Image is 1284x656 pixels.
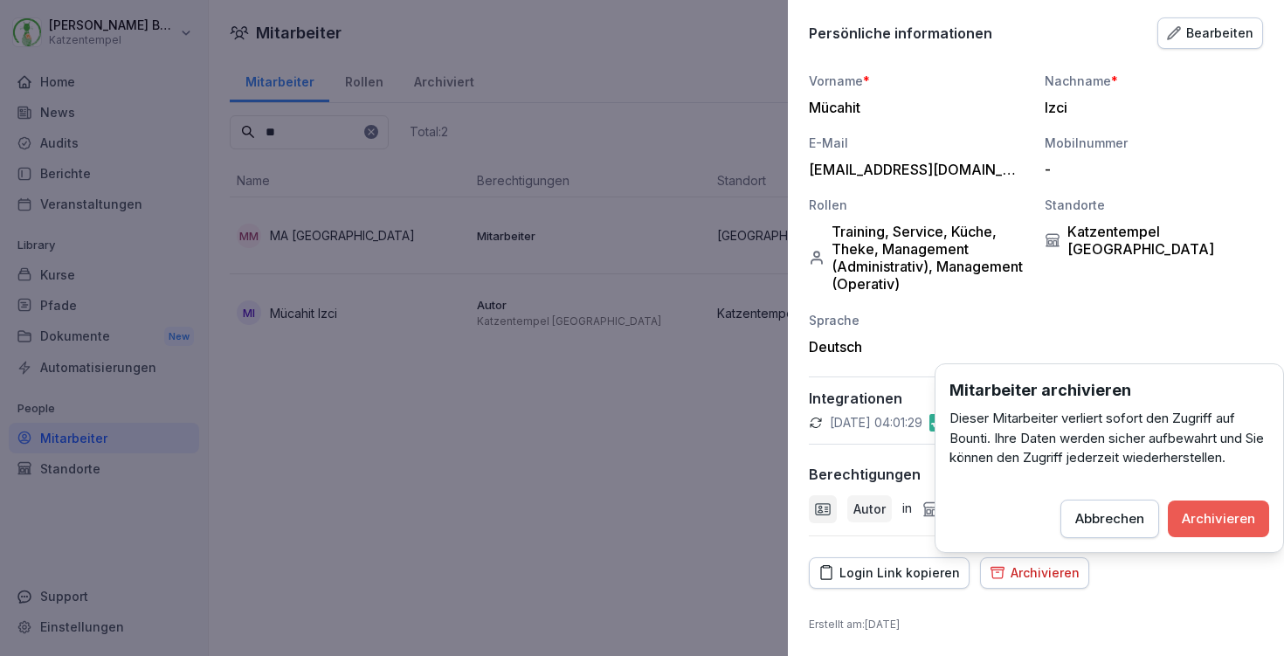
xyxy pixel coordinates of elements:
div: - [1045,161,1254,178]
p: [DATE] 04:01:29 [830,414,922,432]
div: Izci [1045,99,1254,116]
button: Bearbeiten [1157,17,1263,49]
h3: Mitarbeiter archivieren [949,378,1269,402]
img: gastromatic.png [929,414,947,432]
div: Mobilnummer [1045,134,1263,152]
div: Rollen [809,196,1027,214]
button: Archivieren [980,557,1089,589]
div: Nachname [1045,72,1263,90]
div: Katzentempel [GEOGRAPHIC_DATA] [1045,223,1263,258]
button: Archivieren [1168,501,1269,537]
div: Deutsch [809,338,1027,356]
div: Archivieren [1182,509,1255,528]
p: in [902,499,912,519]
div: Sprache [809,311,1027,329]
p: Persönliche informationen [809,24,992,42]
p: Berechtigungen [809,466,921,483]
div: [EMAIL_ADDRESS][DOMAIN_NAME] [809,161,1018,178]
div: Abbrechen [1075,509,1144,528]
div: Archivieren [990,563,1080,583]
p: Dieser Mitarbeiter verliert sofort den Zugriff auf Bounti. Ihre Daten werden sicher aufbewahrt un... [949,409,1269,468]
button: Abbrechen [1060,500,1159,538]
button: Login Link kopieren [809,557,970,589]
p: Autor [853,500,886,518]
div: Standorte [1045,196,1263,214]
div: Login Link kopieren [818,563,960,583]
p: Integrationen [809,390,1263,407]
div: Mücahit [809,99,1018,116]
div: Training, Service, Küche, Theke, Management (Administrativ), Management (Operativ) [809,223,1027,293]
p: Erstellt am : [DATE] [809,617,1263,632]
div: Bearbeiten [1167,24,1253,43]
div: E-Mail [809,134,1027,152]
div: Katzentempel [GEOGRAPHIC_DATA] [922,499,1170,519]
div: Vorname [809,72,1027,90]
